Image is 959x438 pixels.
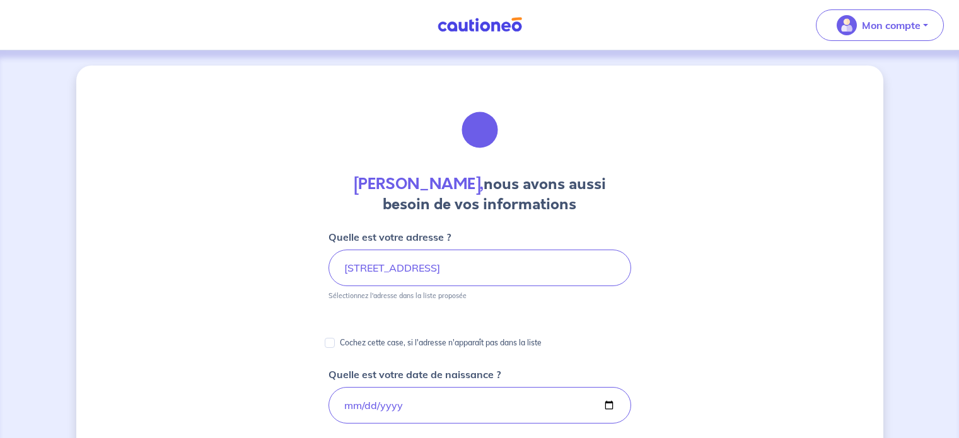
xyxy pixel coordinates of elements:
[816,9,944,41] button: illu_account_valid_menu.svgMon compte
[328,250,631,286] input: 11 rue de la liberté 75000 Paris
[862,18,921,33] p: Mon compte
[433,17,527,33] img: Cautioneo
[328,291,467,300] p: Sélectionnez l'adresse dans la liste proposée
[328,174,631,214] h4: nous avons aussi besoin de vos informations
[340,335,542,350] p: Cochez cette case, si l'adresse n'apparaît pas dans la liste
[446,96,514,164] img: illu_document_signature.svg
[328,387,631,424] input: 01/01/1980
[354,173,484,195] strong: [PERSON_NAME],
[328,367,501,382] p: Quelle est votre date de naissance ?
[837,15,857,35] img: illu_account_valid_menu.svg
[328,229,451,245] p: Quelle est votre adresse ?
